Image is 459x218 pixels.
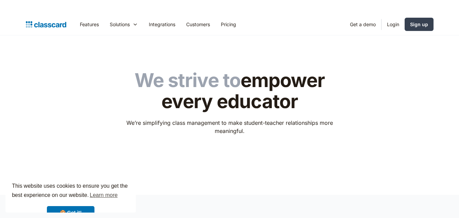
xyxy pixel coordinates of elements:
div: Sign up [410,21,428,28]
a: learn more about cookies [89,190,119,200]
p: We’re simplifying class management to make student-teacher relationships more meaningful. [122,119,337,135]
a: Integrations [143,17,181,32]
h1: empower every educator [122,70,337,112]
span: We strive to [135,69,241,92]
a: Get a demo [345,17,381,32]
span: This website uses cookies to ensure you get the best experience on our website. [12,182,129,200]
a: Features [74,17,104,32]
a: Login [382,17,405,32]
a: Pricing [215,17,242,32]
a: Sign up [405,18,434,31]
a: Customers [181,17,215,32]
div: cookieconsent [5,175,136,213]
a: home [26,20,66,29]
div: Solutions [104,17,143,32]
div: Solutions [110,21,130,28]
